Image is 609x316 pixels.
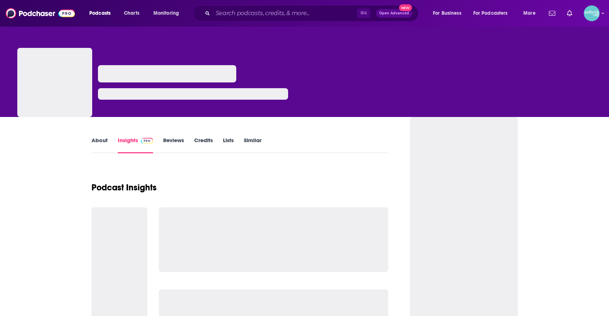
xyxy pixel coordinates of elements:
[584,5,600,21] span: Logged in as JessicaPellien
[119,8,144,19] a: Charts
[6,6,75,20] img: Podchaser - Follow, Share and Rate Podcasts
[200,5,425,22] div: Search podcasts, credits, & more...
[89,8,111,18] span: Podcasts
[223,137,234,153] a: Lists
[433,8,461,18] span: For Business
[469,8,518,19] button: open menu
[163,137,184,153] a: Reviews
[84,8,120,19] button: open menu
[213,8,357,19] input: Search podcasts, credits, & more...
[91,137,108,153] a: About
[379,12,409,15] span: Open Advanced
[141,138,153,144] img: Podchaser Pro
[518,8,545,19] button: open menu
[399,4,412,11] span: New
[584,5,600,21] img: User Profile
[91,182,157,193] h1: Podcast Insights
[473,8,508,18] span: For Podcasters
[523,8,536,18] span: More
[357,9,370,18] span: ⌘ K
[194,137,213,153] a: Credits
[148,8,188,19] button: open menu
[244,137,261,153] a: Similar
[546,7,558,19] a: Show notifications dropdown
[124,8,139,18] span: Charts
[584,5,600,21] button: Show profile menu
[376,9,412,18] button: Open AdvancedNew
[428,8,470,19] button: open menu
[118,137,153,153] a: InsightsPodchaser Pro
[153,8,179,18] span: Monitoring
[564,7,575,19] a: Show notifications dropdown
